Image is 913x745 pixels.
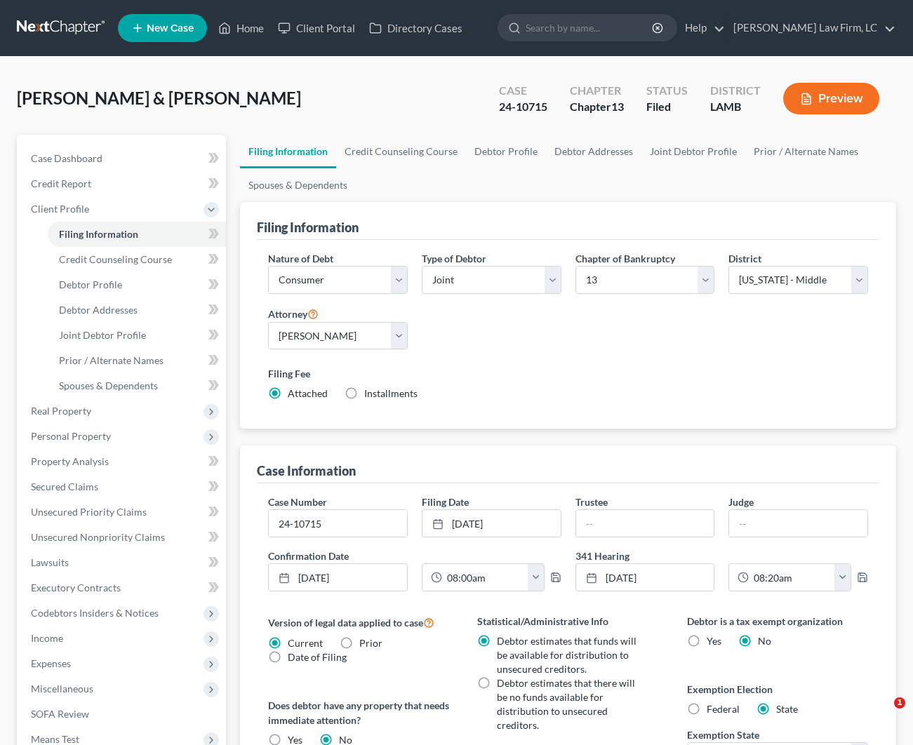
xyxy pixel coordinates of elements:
[687,682,868,697] label: Exemption Election
[48,373,226,398] a: Spouses & Dependents
[31,607,159,619] span: Codebtors Insiders & Notices
[359,637,382,649] span: Prior
[729,510,867,537] input: --
[497,677,635,731] span: Debtor estimates that there will be no funds available for distribution to unsecured creditors.
[576,564,714,591] a: [DATE]
[497,635,637,675] span: Debtor estimates that funds will be available for distribution to unsecured creditors.
[31,455,109,467] span: Property Analysis
[570,83,624,99] div: Chapter
[48,272,226,297] a: Debtor Profile
[526,15,654,41] input: Search by name...
[568,549,875,563] label: 341 Hearing
[728,495,754,509] label: Judge
[336,135,466,168] a: Credit Counseling Course
[261,549,568,563] label: Confirmation Date
[20,474,226,499] a: Secured Claims
[687,614,868,629] label: Debtor is a tax exempt organization
[466,135,546,168] a: Debtor Profile
[646,83,688,99] div: Status
[641,135,745,168] a: Joint Debtor Profile
[758,635,771,647] span: No
[59,354,164,366] span: Prior / Alternate Names
[362,15,469,41] a: Directory Cases
[31,582,121,593] span: Executory Contracts
[422,495,469,509] label: Filing Date
[31,405,91,417] span: Real Property
[611,100,624,113] span: 13
[59,329,146,341] span: Joint Debtor Profile
[59,253,172,265] span: Credit Counseling Course
[31,430,111,442] span: Personal Property
[31,733,79,745] span: Means Test
[48,222,226,247] a: Filing Information
[646,99,688,115] div: Filed
[240,135,336,168] a: Filing Information
[575,251,675,266] label: Chapter of Bankruptcy
[31,556,69,568] span: Lawsuits
[31,203,89,215] span: Client Profile
[745,135,867,168] a: Prior / Alternate Names
[422,510,561,537] a: [DATE]
[48,348,226,373] a: Prior / Alternate Names
[268,495,327,509] label: Case Number
[31,177,91,189] span: Credit Report
[726,15,895,41] a: [PERSON_NAME] Law Firm, LC
[31,708,89,720] span: SOFA Review
[422,251,486,266] label: Type of Debtor
[728,251,761,266] label: District
[31,657,71,669] span: Expenses
[269,510,407,537] input: Enter case number...
[288,637,323,649] span: Current
[783,83,879,114] button: Preview
[477,614,658,629] label: Statistical/Administrative Info
[48,323,226,348] a: Joint Debtor Profile
[240,168,356,202] a: Spouses & Dependents
[59,304,138,316] span: Debtor Addresses
[31,481,98,492] span: Secured Claims
[546,135,641,168] a: Debtor Addresses
[20,146,226,171] a: Case Dashboard
[776,703,798,715] span: State
[20,499,226,525] a: Unsecured Priority Claims
[678,15,725,41] a: Help
[17,88,301,108] span: [PERSON_NAME] & [PERSON_NAME]
[442,564,528,591] input: -- : --
[59,278,122,290] span: Debtor Profile
[268,305,319,322] label: Attorney
[288,651,347,663] span: Date of Filing
[710,83,761,99] div: District
[894,697,905,709] span: 1
[687,727,759,742] label: Exemption State
[20,550,226,575] a: Lawsuits
[31,531,165,543] span: Unsecured Nonpriority Claims
[20,575,226,600] a: Executory Contracts
[211,15,271,41] a: Home
[31,683,93,694] span: Miscellaneous
[31,632,63,644] span: Income
[268,698,449,727] label: Does debtor have any property that needs immediate attention?
[268,614,449,631] label: Version of legal data applied to case
[499,83,547,99] div: Case
[707,635,721,647] span: Yes
[257,462,356,479] div: Case Information
[59,380,158,391] span: Spouses & Dependents
[268,251,333,266] label: Nature of Debt
[20,702,226,727] a: SOFA Review
[749,564,835,591] input: -- : --
[364,387,418,399] span: Installments
[269,564,407,591] a: [DATE]
[20,525,226,550] a: Unsecured Nonpriority Claims
[20,449,226,474] a: Property Analysis
[268,366,868,381] label: Filing Fee
[575,495,608,509] label: Trustee
[257,219,359,236] div: Filing Information
[48,247,226,272] a: Credit Counseling Course
[707,703,740,715] span: Federal
[865,697,899,731] iframe: Intercom live chat
[288,387,328,399] span: Attached
[20,171,226,196] a: Credit Report
[710,99,761,115] div: LAMB
[48,297,226,323] a: Debtor Addresses
[31,506,147,518] span: Unsecured Priority Claims
[59,228,138,240] span: Filing Information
